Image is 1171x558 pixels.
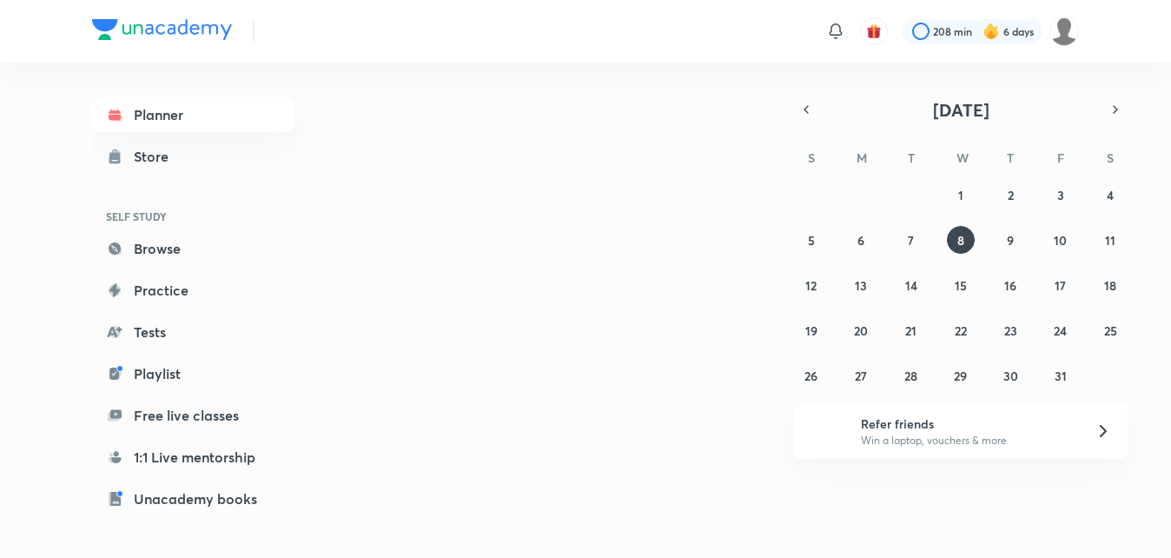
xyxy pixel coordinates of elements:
button: October 15, 2025 [947,271,975,299]
button: October 23, 2025 [996,316,1024,344]
abbr: October 14, 2025 [905,277,917,294]
button: October 2, 2025 [996,181,1024,209]
abbr: October 1, 2025 [958,187,963,203]
button: October 24, 2025 [1047,316,1075,344]
a: Store [92,139,294,174]
button: October 22, 2025 [947,316,975,344]
abbr: October 4, 2025 [1107,187,1114,203]
span: [DATE] [933,98,989,122]
abbr: October 5, 2025 [808,232,815,249]
abbr: Wednesday [956,149,969,166]
abbr: October 29, 2025 [954,368,967,384]
button: October 20, 2025 [847,316,875,344]
abbr: October 6, 2025 [857,232,864,249]
button: October 10, 2025 [1047,226,1075,254]
a: 1:1 Live mentorship [92,440,294,475]
button: October 31, 2025 [1047,362,1075,389]
abbr: October 17, 2025 [1055,277,1066,294]
button: October 7, 2025 [897,226,925,254]
img: avatar [866,23,882,39]
a: Tests [92,315,294,349]
button: October 11, 2025 [1096,226,1124,254]
abbr: October 13, 2025 [855,277,867,294]
a: Free live classes [92,398,294,433]
button: October 14, 2025 [897,271,925,299]
abbr: October 21, 2025 [905,322,916,339]
img: streak [982,23,1000,40]
button: October 9, 2025 [996,226,1024,254]
button: October 19, 2025 [797,316,825,344]
button: October 13, 2025 [847,271,875,299]
button: October 16, 2025 [996,271,1024,299]
a: Unacademy books [92,482,294,516]
img: Company Logo [92,19,232,40]
abbr: October 30, 2025 [1003,368,1018,384]
abbr: October 12, 2025 [805,277,817,294]
abbr: October 7, 2025 [908,232,914,249]
abbr: October 11, 2025 [1105,232,1115,249]
abbr: October 23, 2025 [1004,322,1017,339]
abbr: October 3, 2025 [1057,187,1064,203]
a: Playlist [92,356,294,391]
button: [DATE] [818,97,1103,122]
button: October 27, 2025 [847,362,875,389]
button: October 3, 2025 [1047,181,1075,209]
button: avatar [860,17,888,45]
a: Planner [92,97,294,132]
button: October 30, 2025 [996,362,1024,389]
abbr: October 15, 2025 [955,277,967,294]
abbr: October 19, 2025 [805,322,817,339]
p: Win a laptop, vouchers & more [861,433,1075,448]
abbr: Thursday [1007,149,1014,166]
h6: Refer friends [861,415,1075,433]
img: referral [808,414,843,448]
button: October 5, 2025 [797,226,825,254]
div: Store [134,146,179,167]
button: October 29, 2025 [947,362,975,389]
abbr: October 31, 2025 [1055,368,1067,384]
button: October 8, 2025 [947,226,975,254]
button: October 21, 2025 [897,316,925,344]
h6: SELF STUDY [92,202,294,231]
button: October 1, 2025 [947,181,975,209]
abbr: October 10, 2025 [1054,232,1067,249]
abbr: October 26, 2025 [804,368,817,384]
button: October 25, 2025 [1096,316,1124,344]
abbr: Monday [857,149,867,166]
abbr: October 9, 2025 [1007,232,1014,249]
abbr: October 18, 2025 [1104,277,1116,294]
abbr: Saturday [1107,149,1114,166]
button: October 18, 2025 [1096,271,1124,299]
abbr: October 8, 2025 [957,232,964,249]
button: October 12, 2025 [797,271,825,299]
button: October 17, 2025 [1047,271,1075,299]
button: October 4, 2025 [1096,181,1124,209]
abbr: October 2, 2025 [1008,187,1014,203]
a: Company Logo [92,19,232,44]
abbr: October 22, 2025 [955,322,967,339]
button: October 6, 2025 [847,226,875,254]
a: Browse [92,231,294,266]
abbr: October 28, 2025 [904,368,917,384]
a: Practice [92,273,294,308]
abbr: Tuesday [908,149,915,166]
img: Shikha kumari [1049,17,1079,46]
abbr: October 25, 2025 [1104,322,1117,339]
abbr: Sunday [808,149,815,166]
abbr: October 24, 2025 [1054,322,1067,339]
abbr: October 16, 2025 [1004,277,1016,294]
abbr: October 27, 2025 [855,368,867,384]
abbr: Friday [1057,149,1064,166]
abbr: October 20, 2025 [854,322,868,339]
button: October 28, 2025 [897,362,925,389]
button: October 26, 2025 [797,362,825,389]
